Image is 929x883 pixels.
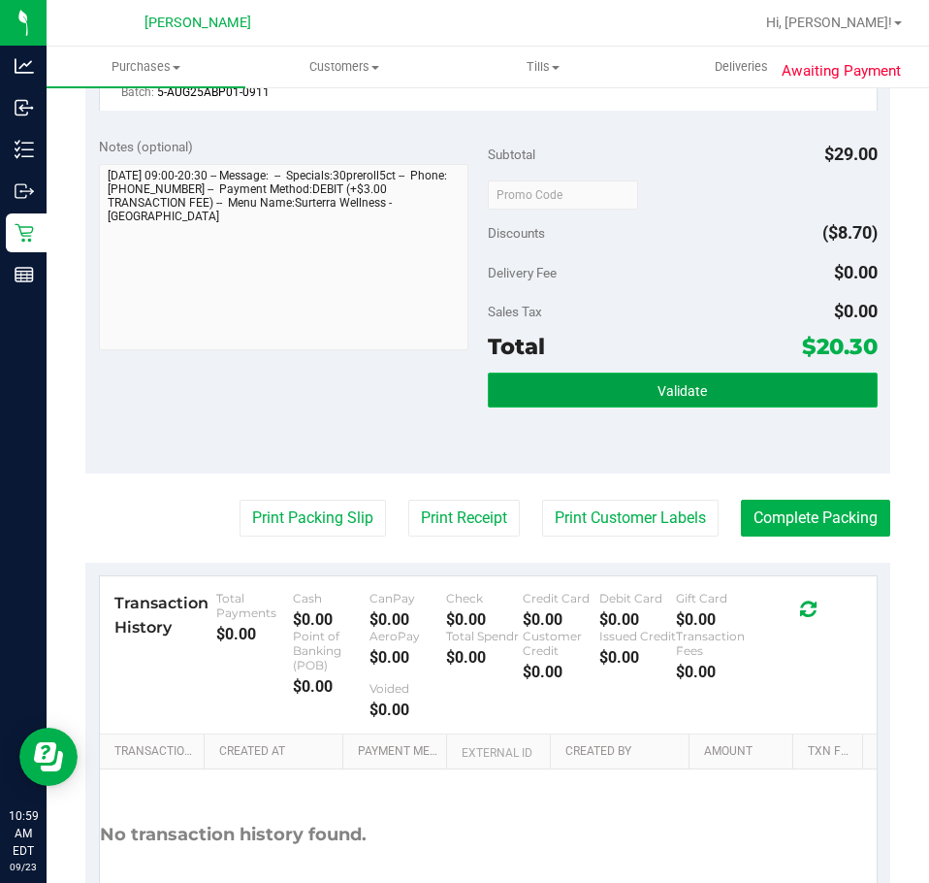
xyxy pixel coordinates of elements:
[766,15,892,30] span: Hi, [PERSON_NAME]!
[824,144,878,164] span: $29.00
[369,591,446,605] div: CanPay
[446,610,523,629] div: $0.00
[216,625,293,643] div: $0.00
[446,629,523,643] div: Total Spendr
[114,744,197,760] a: Transaction ID
[121,85,154,99] span: Batch:
[445,58,642,76] span: Tills
[446,648,523,667] div: $0.00
[446,591,523,605] div: Check
[599,610,676,629] div: $0.00
[523,591,599,605] div: Credit Card
[488,180,638,210] input: Promo Code
[369,629,446,643] div: AeroPay
[15,56,34,76] inline-svg: Analytics
[15,223,34,243] inline-svg: Retail
[369,648,446,667] div: $0.00
[642,47,841,87] a: Deliveries
[15,181,34,201] inline-svg: Outbound
[369,610,446,629] div: $0.00
[676,610,753,629] div: $0.00
[446,735,550,769] th: External ID
[99,139,193,154] span: Notes (optional)
[834,262,878,282] span: $0.00
[542,500,719,537] button: Print Customer Labels
[293,610,369,629] div: $0.00
[689,58,794,76] span: Deliveries
[488,265,557,280] span: Delivery Fee
[704,744,785,760] a: Amount
[47,47,245,87] a: Purchases
[369,701,446,719] div: $0.00
[741,500,890,537] button: Complete Packing
[408,500,520,537] button: Print Receipt
[782,60,901,82] span: Awaiting Payment
[219,744,335,760] a: Created At
[216,591,293,620] div: Total Payments
[565,744,681,760] a: Created By
[47,58,245,76] span: Purchases
[488,304,542,319] span: Sales Tax
[245,47,444,87] a: Customers
[834,301,878,321] span: $0.00
[15,98,34,117] inline-svg: Inbound
[144,15,251,31] span: [PERSON_NAME]
[488,147,535,162] span: Subtotal
[15,265,34,284] inline-svg: Reports
[657,383,707,399] span: Validate
[599,591,676,605] div: Debit Card
[523,629,599,658] div: Customer Credit
[488,215,545,250] span: Discounts
[15,140,34,159] inline-svg: Inventory
[676,591,753,605] div: Gift Card
[523,663,599,681] div: $0.00
[808,744,854,760] a: Txn Fee
[488,373,878,408] button: Validate
[676,663,753,681] div: $0.00
[293,591,369,605] div: Cash
[369,681,446,696] div: Voided
[293,629,369,672] div: Point of Banking (POB)
[246,58,443,76] span: Customers
[358,744,439,760] a: Payment Method
[240,500,386,537] button: Print Packing Slip
[293,677,369,696] div: $0.00
[599,629,676,643] div: Issued Credit
[802,333,878,360] span: $20.30
[9,807,38,860] p: 10:59 AM EDT
[9,860,38,874] p: 09/23
[676,629,753,658] div: Transaction Fees
[523,610,599,629] div: $0.00
[444,47,643,87] a: Tills
[488,333,545,360] span: Total
[19,728,78,786] iframe: Resource center
[157,85,270,99] span: 5-AUG25ABP01-0911
[822,222,878,243] span: ($8.70)
[599,648,676,667] div: $0.00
